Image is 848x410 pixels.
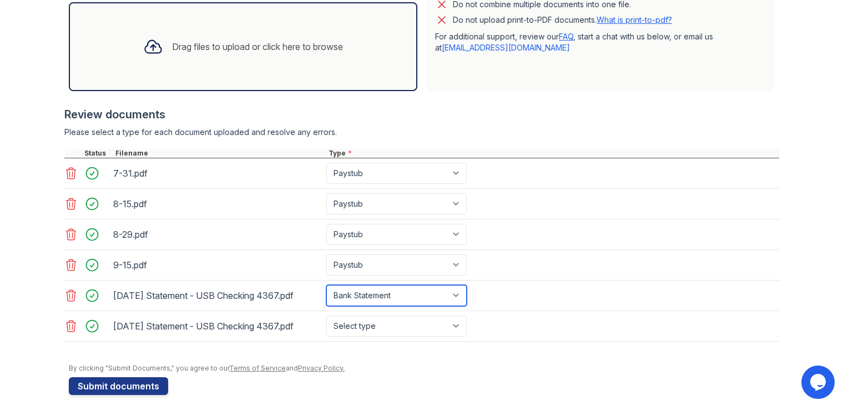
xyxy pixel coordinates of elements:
[64,127,779,138] div: Please select a type for each document uploaded and resolve any errors.
[113,287,322,304] div: [DATE] Statement - USB Checking 4367.pdf
[298,364,345,372] a: Privacy Policy.
[172,40,343,53] div: Drag files to upload or click here to browse
[435,31,766,53] p: For additional support, review our , start a chat with us below, or email us at
[113,195,322,213] div: 8-15.pdf
[326,149,779,158] div: Type
[113,226,322,243] div: 8-29.pdf
[82,149,113,158] div: Status
[64,107,779,122] div: Review documents
[801,366,837,399] iframe: chat widget
[69,364,779,373] div: By clicking "Submit Documents," you agree to our and
[69,377,168,395] button: Submit documents
[113,317,322,335] div: [DATE] Statement - USB Checking 4367.pdf
[113,256,322,274] div: 9-15.pdf
[453,14,672,26] p: Do not upload print-to-PDF documents.
[229,364,286,372] a: Terms of Service
[597,15,672,24] a: What is print-to-pdf?
[113,164,322,182] div: 7-31.pdf
[113,149,326,158] div: Filename
[559,32,573,41] a: FAQ
[442,43,570,52] a: [EMAIL_ADDRESS][DOMAIN_NAME]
